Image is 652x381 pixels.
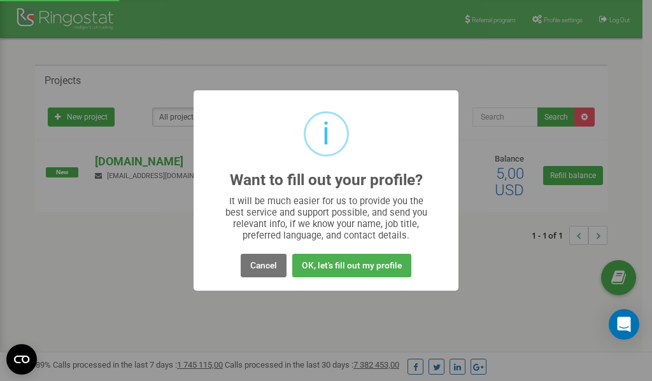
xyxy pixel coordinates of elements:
h2: Want to fill out your profile? [230,172,423,189]
div: It will be much easier for us to provide you the best service and support possible, and send you ... [219,195,434,241]
button: OK, let's fill out my profile [292,254,411,277]
div: Open Intercom Messenger [609,309,639,340]
button: Open CMP widget [6,344,37,375]
button: Cancel [241,254,287,277]
div: i [322,113,330,155]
